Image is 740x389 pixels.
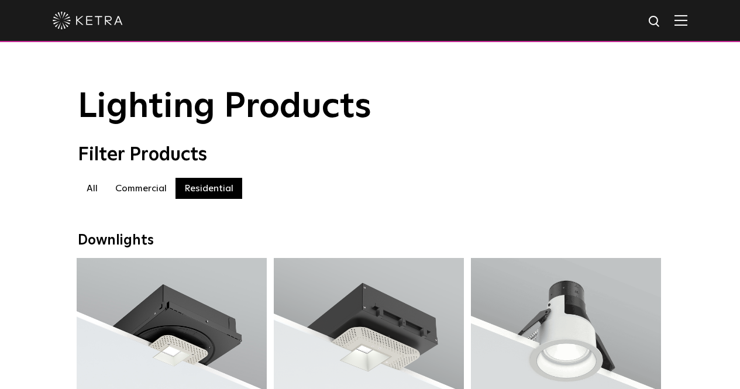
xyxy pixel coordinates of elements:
label: All [78,178,106,199]
label: Residential [175,178,242,199]
div: Filter Products [78,144,663,166]
img: Hamburger%20Nav.svg [674,15,687,26]
label: Commercial [106,178,175,199]
img: ketra-logo-2019-white [53,12,123,29]
img: search icon [648,15,662,29]
span: Lighting Products [78,89,371,125]
div: Downlights [78,232,663,249]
